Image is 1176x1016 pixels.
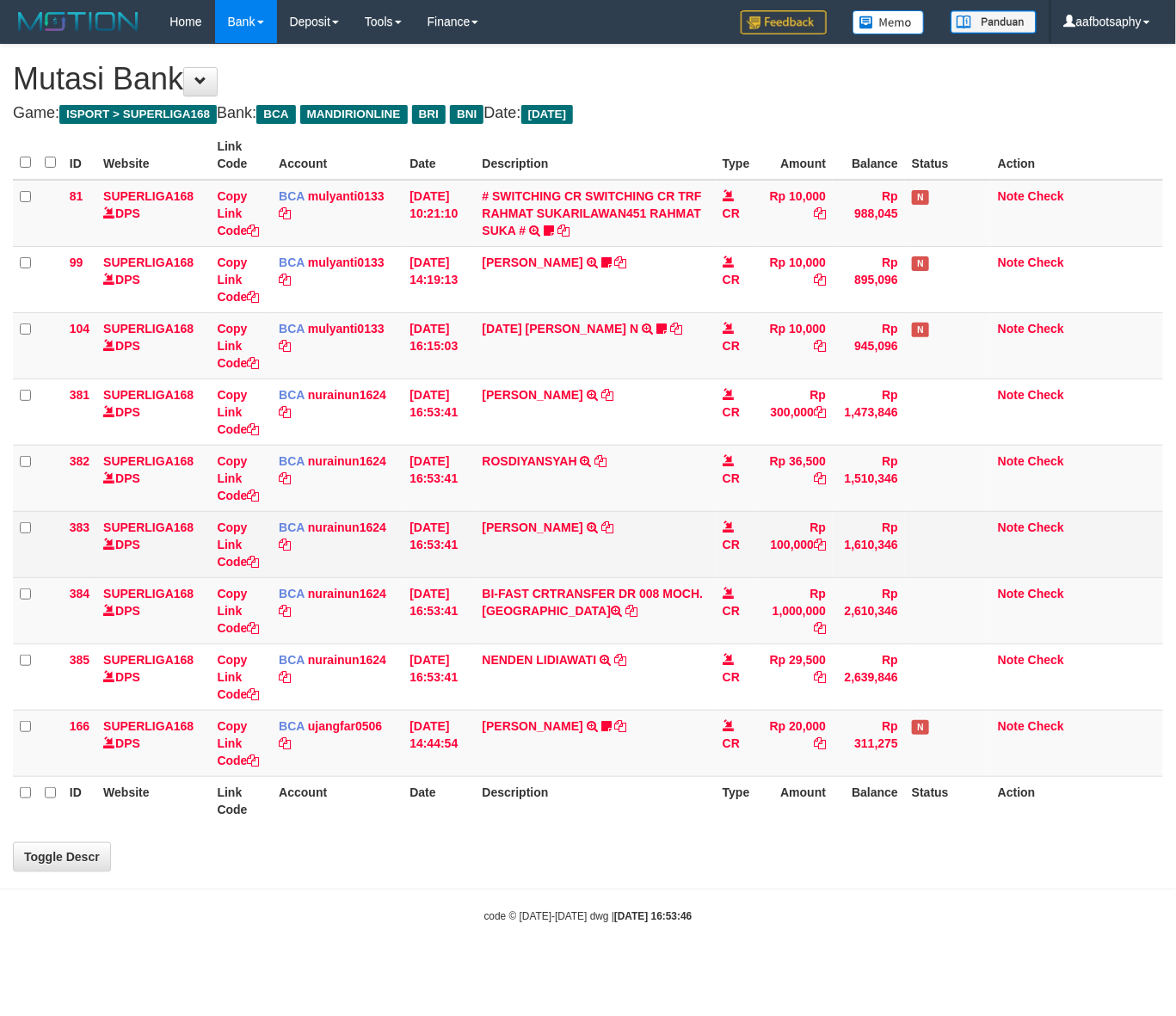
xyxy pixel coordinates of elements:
[403,445,475,511] td: [DATE] 16:53:41
[218,653,260,701] a: Copy Link Code
[63,776,96,825] th: ID
[308,719,382,733] a: ujangfar0506
[998,256,1025,269] a: Note
[758,379,833,445] td: Rp 300,000
[103,256,194,269] a: SUPERLIGA168
[403,131,475,180] th: Date
[998,587,1025,600] a: Note
[758,445,833,511] td: Rp 36,500
[521,105,574,124] span: [DATE]
[741,10,827,34] img: Feedback.jpg
[833,776,905,825] th: Balance
[96,180,210,247] td: DPS
[403,710,475,776] td: [DATE] 14:44:54
[483,454,577,468] a: ROSDIYANSYAH
[723,273,740,286] span: CR
[758,710,833,776] td: Rp 20,000
[70,256,83,269] span: 99
[218,388,260,436] a: Copy Link Code
[96,312,210,379] td: DPS
[59,105,217,124] span: ISPORT > SUPERLIGA168
[279,719,305,733] span: BCA
[723,339,740,353] span: CR
[70,719,89,733] span: 166
[1028,322,1064,336] a: Check
[96,445,210,511] td: DPS
[723,538,740,551] span: CR
[211,131,273,180] th: Link Code
[96,776,210,825] th: Website
[403,577,475,643] td: [DATE] 16:53:41
[450,105,483,124] span: BNI
[833,246,905,312] td: Rp 895,096
[279,653,305,667] span: BCA
[998,454,1025,468] a: Note
[483,653,597,667] a: NENDEN LIDIAWATI
[905,776,991,825] th: Status
[723,670,740,684] span: CR
[483,719,583,733] a: [PERSON_NAME]
[1028,256,1064,269] a: Check
[403,643,475,710] td: [DATE] 16:53:41
[403,246,475,312] td: [DATE] 14:19:13
[912,323,929,337] span: Has Note
[998,322,1025,336] a: Note
[103,653,194,667] a: SUPERLIGA168
[279,454,305,468] span: BCA
[279,388,305,402] span: BCA
[833,445,905,511] td: Rp 1,510,346
[103,322,194,336] a: SUPERLIGA168
[998,189,1025,203] a: Note
[308,520,386,534] a: nurainun1624
[483,189,702,237] a: # SWITCHING CR SWITCHING CR TRF RAHMAT SUKARILAWAN451 RAHMAT SUKA #
[1028,719,1064,733] a: Check
[614,910,692,922] strong: [DATE] 16:53:46
[272,776,403,825] th: Account
[272,131,403,180] th: Account
[96,643,210,710] td: DPS
[403,511,475,577] td: [DATE] 16:53:41
[412,105,446,124] span: BRI
[758,776,833,825] th: Amount
[833,577,905,643] td: Rp 2,610,346
[308,322,385,336] a: mulyanti0133
[1028,454,1064,468] a: Check
[991,131,1163,180] th: Action
[833,312,905,379] td: Rp 945,096
[218,454,260,502] a: Copy Link Code
[13,842,111,871] a: Toggle Descr
[723,736,740,750] span: CR
[758,312,833,379] td: Rp 10,000
[758,180,833,247] td: Rp 10,000
[1028,653,1064,667] a: Check
[96,131,210,180] th: Website
[403,379,475,445] td: [DATE] 16:53:41
[308,653,386,667] a: nurainun1624
[279,322,305,336] span: BCA
[96,710,210,776] td: DPS
[951,10,1037,34] img: panduan.png
[96,246,210,312] td: DPS
[484,910,693,922] small: code © [DATE]-[DATE] dwg |
[256,105,295,124] span: BCA
[998,388,1025,402] a: Note
[723,206,740,220] span: CR
[13,62,1163,96] h1: Mutasi Bank
[853,10,925,34] img: Button%20Memo.svg
[998,520,1025,534] a: Note
[279,256,305,269] span: BCA
[403,312,475,379] td: [DATE] 16:15:03
[483,322,639,336] a: [DATE] [PERSON_NAME] N
[723,405,740,419] span: CR
[218,189,260,237] a: Copy Link Code
[991,776,1163,825] th: Action
[833,131,905,180] th: Balance
[103,719,194,733] a: SUPERLIGA168
[403,776,475,825] th: Date
[103,520,194,534] a: SUPERLIGA168
[403,180,475,247] td: [DATE] 10:21:10
[833,643,905,710] td: Rp 2,639,846
[70,587,89,600] span: 384
[476,776,716,825] th: Description
[211,776,273,825] th: Link Code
